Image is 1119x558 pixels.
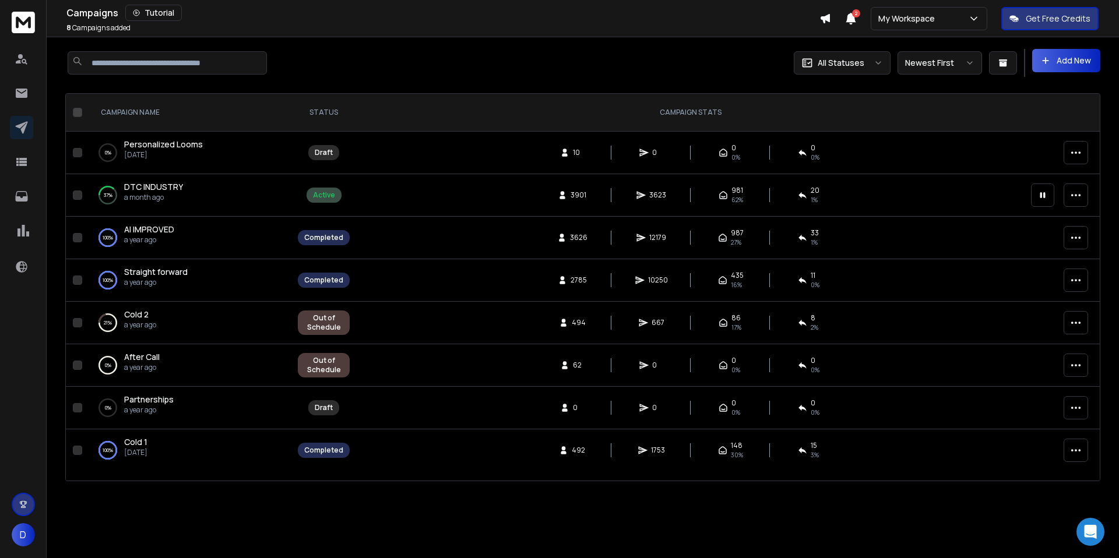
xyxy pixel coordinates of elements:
span: 27 % [731,238,741,247]
span: 8 [66,23,71,33]
span: 30 % [731,450,743,460]
span: 12179 [649,233,666,242]
span: 0% [731,365,740,375]
p: My Workspace [878,13,939,24]
span: Straight forward [124,266,188,277]
span: 0% [731,408,740,417]
span: 62 [573,361,585,370]
p: 100 % [103,444,113,456]
span: 0% [811,365,819,375]
a: Partnerships [124,394,174,405]
th: STATUS [291,94,357,132]
div: Out of Schedule [304,313,343,332]
p: 37 % [104,189,112,201]
span: 435 [731,271,744,280]
a: DTC INDUSTRY [124,181,183,193]
span: 10250 [648,276,668,285]
p: a year ago [124,363,160,372]
button: Get Free Credits [1001,7,1099,30]
p: [DATE] [124,448,147,457]
p: 0 % [105,402,111,414]
span: 0% [811,153,819,162]
span: 148 [731,441,743,450]
button: D [12,523,35,546]
button: Newest First [898,51,982,75]
p: 0 % [105,359,111,371]
th: CAMPAIGN STATS [357,94,1024,132]
a: Cold 1 [124,436,147,448]
div: Completed [304,233,343,242]
span: 8 [811,313,815,323]
a: AI IMPROVED [124,224,174,235]
span: 667 [652,318,664,327]
a: Personalized Looms [124,139,203,150]
p: Campaigns added [66,23,131,33]
p: a month ago [124,193,183,202]
span: 0 [731,356,736,365]
span: 0 [652,361,664,370]
p: a year ago [124,235,174,245]
p: [DATE] [124,150,203,160]
span: 20 [811,186,819,195]
button: Tutorial [125,5,182,21]
span: 0 [731,143,736,153]
td: 100%Straight forwarda year ago [87,259,291,302]
span: 62 % [731,195,743,204]
div: Campaigns [66,5,819,21]
span: 0 [652,403,664,412]
span: 3901 [571,190,586,200]
span: 16 % [731,280,742,289]
span: 1 % [811,195,818,204]
p: Get Free Credits [1026,13,1090,24]
span: 10 [573,148,585,157]
div: Draft [315,403,333,412]
span: 0% [731,153,740,162]
a: Cold 2 [124,309,149,320]
div: Completed [304,446,343,455]
td: 37%DTC INDUSTRYa month ago [87,174,291,217]
span: 33 [811,228,819,238]
th: CAMPAIGN NAME [87,94,291,132]
td: 100%AI IMPROVEDa year ago [87,217,291,259]
span: 3626 [570,233,587,242]
p: 21 % [104,317,112,329]
p: a year ago [124,320,156,330]
button: Add New [1032,49,1100,72]
p: 0 % [105,147,111,158]
span: 981 [731,186,743,195]
div: Draft [315,148,333,157]
a: Straight forward [124,266,188,278]
span: Cold 2 [124,309,149,320]
span: 3 % [811,450,819,460]
td: 0%After Calla year ago [87,344,291,387]
span: 987 [731,228,744,238]
span: 1753 [651,446,665,455]
td: 100%Cold 1[DATE] [87,429,291,472]
td: 0%Partnershipsa year ago [87,387,291,429]
span: 11 [811,271,815,280]
span: 86 [731,313,741,323]
p: a year ago [124,405,174,415]
a: After Call [124,351,160,363]
span: 0 [811,398,815,408]
span: 0% [811,408,819,417]
td: 21%Cold 2a year ago [87,302,291,344]
div: Active [313,190,335,200]
td: 0%Personalized Looms[DATE] [87,132,291,174]
span: DTC INDUSTRY [124,181,183,192]
span: 0 [652,148,664,157]
span: 494 [572,318,586,327]
span: 3623 [649,190,666,200]
span: 1 % [811,238,818,247]
p: a year ago [124,278,188,287]
div: Open Intercom Messenger [1076,518,1104,546]
span: 2785 [571,276,587,285]
span: 492 [572,446,585,455]
div: Out of Schedule [304,356,343,375]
